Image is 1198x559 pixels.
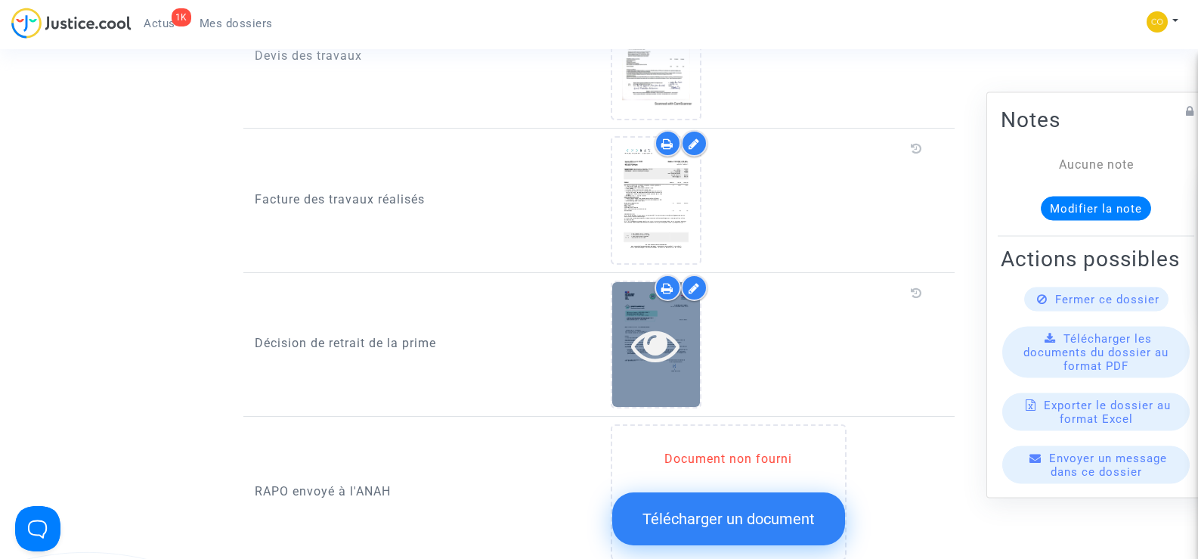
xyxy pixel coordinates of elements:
[255,482,588,501] p: RAPO envoyé à l'ANAH
[1001,106,1191,132] h2: Notes
[1055,292,1159,306] span: Fermer ce dossier
[1147,11,1168,33] img: 84a266a8493598cb3cce1313e02c3431
[255,334,588,352] p: Décision de retrait de la prime
[200,17,273,30] span: Mes dossiers
[15,506,60,551] iframe: Help Scout Beacon - Open
[1041,196,1151,220] button: Modifier la note
[11,8,132,39] img: jc-logo.svg
[255,46,588,65] p: Devis des travaux
[612,450,845,468] div: Document non fourni
[1023,155,1169,173] div: Aucune note
[1001,245,1191,272] h2: Actions possibles
[1023,331,1169,372] span: Télécharger les documents du dossier au format PDF
[1049,451,1167,478] span: Envoyer un message dans ce dossier
[187,12,285,35] a: Mes dossiers
[132,12,187,35] a: 1KActus
[144,17,175,30] span: Actus
[642,510,815,528] span: Télécharger un document
[612,492,845,545] button: Télécharger un document
[172,8,191,26] div: 1K
[255,190,588,209] p: Facture des travaux réalisés
[1044,398,1171,425] span: Exporter le dossier au format Excel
